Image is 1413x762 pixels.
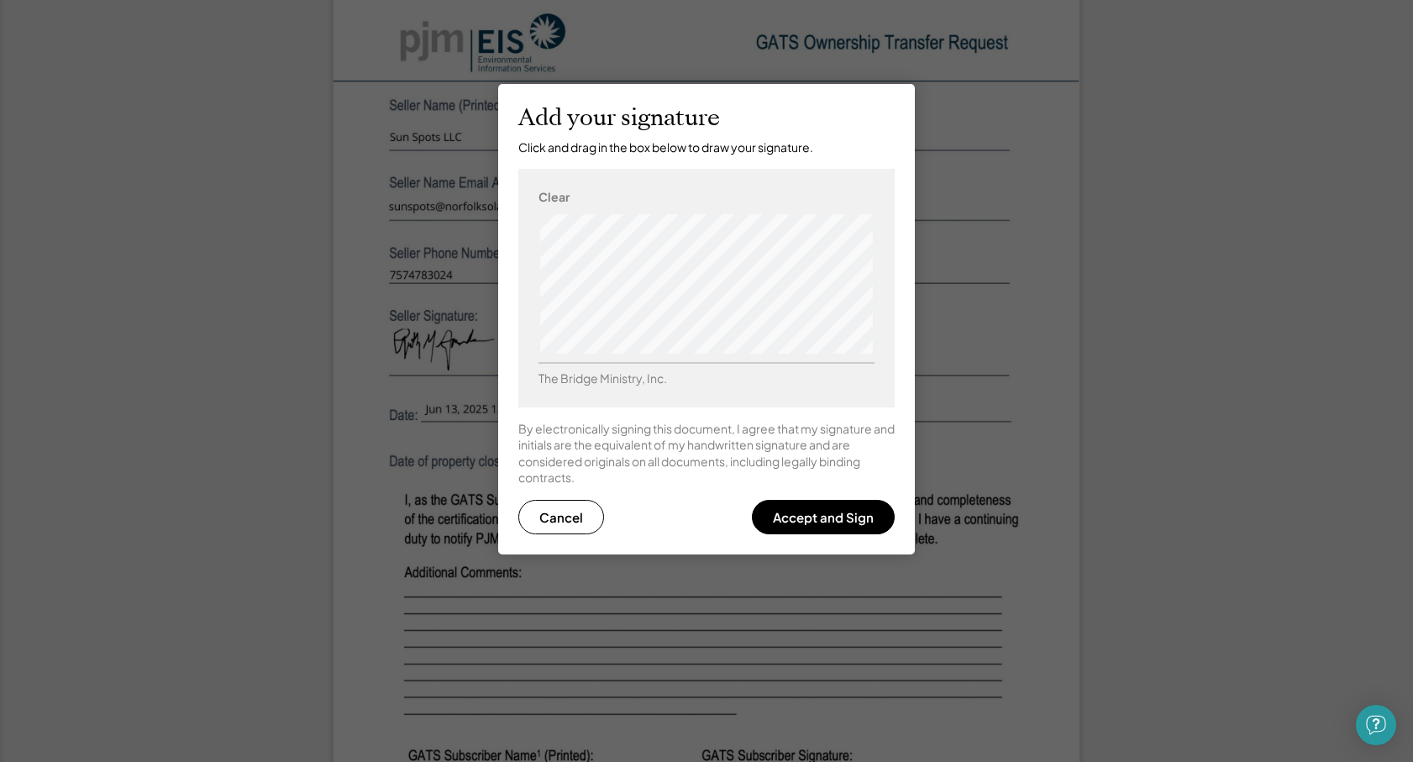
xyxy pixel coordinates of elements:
[518,421,895,486] div: By electronically signing this document, I agree that my signature and initials are the equivalen...
[538,189,570,206] div: Clear
[518,139,813,156] div: Click and drag in the box below to draw your signature.
[518,500,604,534] button: Cancel
[538,370,667,387] div: The Bridge Ministry, Inc.
[518,104,720,133] h2: Add your signature
[1356,705,1396,745] div: Open Intercom Messenger
[752,500,895,534] button: Accept and Sign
